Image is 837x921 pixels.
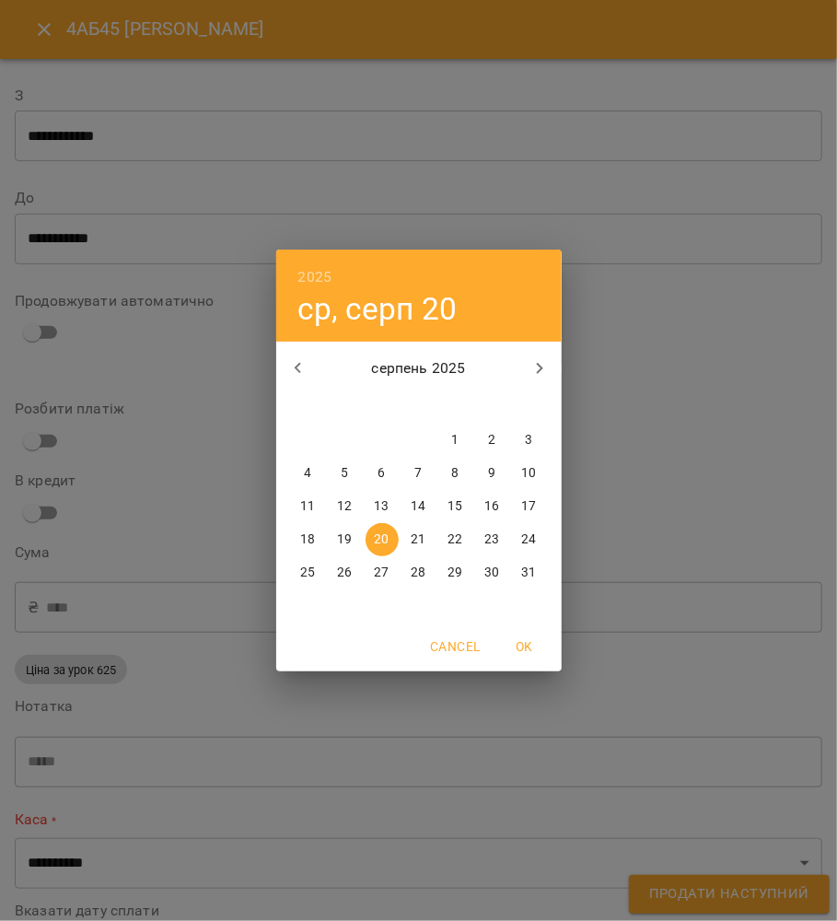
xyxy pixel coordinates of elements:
[337,530,352,549] p: 19
[495,630,554,663] button: OK
[439,490,472,523] button: 15
[366,490,399,523] button: 13
[402,457,436,490] button: 7
[329,490,362,523] button: 12
[329,457,362,490] button: 5
[402,523,436,556] button: 21
[451,431,459,449] p: 1
[366,396,399,414] span: ср
[402,396,436,414] span: чт
[513,457,546,490] button: 10
[521,564,536,582] p: 31
[451,464,459,483] p: 8
[337,497,352,516] p: 12
[300,530,315,549] p: 18
[366,457,399,490] button: 6
[374,530,389,549] p: 20
[411,530,425,549] p: 21
[411,564,425,582] p: 28
[476,556,509,589] button: 30
[439,523,472,556] button: 22
[488,431,495,449] p: 2
[411,497,425,516] p: 14
[521,530,536,549] p: 24
[513,424,546,457] button: 3
[521,497,536,516] p: 17
[513,523,546,556] button: 24
[423,630,487,663] button: Cancel
[329,396,362,414] span: вт
[320,357,517,379] p: серпень 2025
[513,396,546,414] span: нд
[304,464,311,483] p: 4
[525,431,532,449] p: 3
[439,396,472,414] span: пт
[476,523,509,556] button: 23
[292,490,325,523] button: 11
[513,490,546,523] button: 17
[513,556,546,589] button: 31
[476,424,509,457] button: 2
[298,290,458,328] button: ср, серп 20
[402,556,436,589] button: 28
[337,564,352,582] p: 26
[329,556,362,589] button: 26
[476,457,509,490] button: 9
[300,564,315,582] p: 25
[488,464,495,483] p: 9
[484,530,499,549] p: 23
[402,490,436,523] button: 14
[476,396,509,414] span: сб
[521,464,536,483] p: 10
[448,564,462,582] p: 29
[476,490,509,523] button: 16
[414,464,422,483] p: 7
[300,497,315,516] p: 11
[439,424,472,457] button: 1
[374,497,389,516] p: 13
[374,564,389,582] p: 27
[298,264,332,290] button: 2025
[292,523,325,556] button: 18
[430,635,480,658] span: Cancel
[448,497,462,516] p: 15
[484,497,499,516] p: 16
[292,396,325,414] span: пн
[366,523,399,556] button: 20
[439,457,472,490] button: 8
[366,556,399,589] button: 27
[503,635,547,658] span: OK
[378,464,385,483] p: 6
[439,556,472,589] button: 29
[448,530,462,549] p: 22
[292,457,325,490] button: 4
[292,556,325,589] button: 25
[341,464,348,483] p: 5
[484,564,499,582] p: 30
[329,523,362,556] button: 19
